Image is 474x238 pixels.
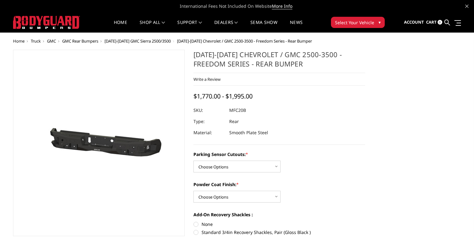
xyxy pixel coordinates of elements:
a: [DATE]-[DATE] GMC Sierra 2500/3500 [105,38,171,44]
span: [DATE]-[DATE] Chevrolet / GMC 2500-3500 - Freedom Series - Rear Bumper [177,38,312,44]
a: Dealers [214,20,238,32]
a: Cart 0 [426,14,442,31]
span: Account [404,19,424,25]
dt: Material: [193,127,225,138]
dd: Smooth Plate Steel [229,127,268,138]
a: SEMA Show [250,20,277,32]
a: Write a Review [193,76,221,82]
label: Standard 3/4in Recovery Shackles, Pair (Gloss Black ) [193,229,365,236]
a: News [290,20,303,32]
label: None [193,221,365,227]
a: GMC [47,38,56,44]
a: Home [13,38,25,44]
label: Parking Sensor Cutouts: [193,151,365,158]
a: Support [177,20,202,32]
img: BODYGUARD BUMPERS [13,16,80,29]
a: Account [404,14,424,31]
span: $1,770.00 - $1,995.00 [193,92,253,100]
dd: Rear [229,116,239,127]
dd: MFC20B [229,105,246,116]
a: GMC Rear Bumpers [62,38,98,44]
span: ▾ [379,19,381,25]
a: Truck [31,38,41,44]
label: Add-On Recovery Shackles : [193,211,365,218]
h1: [DATE]-[DATE] Chevrolet / GMC 2500-3500 - Freedom Series - Rear Bumper [193,50,365,73]
span: 0 [438,20,442,25]
label: Powder Coat Finish: [193,181,365,188]
img: 2020-2025 Chevrolet / GMC 2500-3500 - Freedom Series - Rear Bumper [21,106,177,180]
a: 2020-2025 Chevrolet / GMC 2500-3500 - Freedom Series - Rear Bumper [13,50,185,236]
a: Home [114,20,127,32]
span: Cart [426,19,437,25]
a: shop all [140,20,165,32]
button: Select Your Vehicle [331,17,385,28]
dt: Type: [193,116,225,127]
span: Select Your Vehicle [335,19,374,26]
a: More Info [272,3,292,9]
dt: SKU: [193,105,225,116]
